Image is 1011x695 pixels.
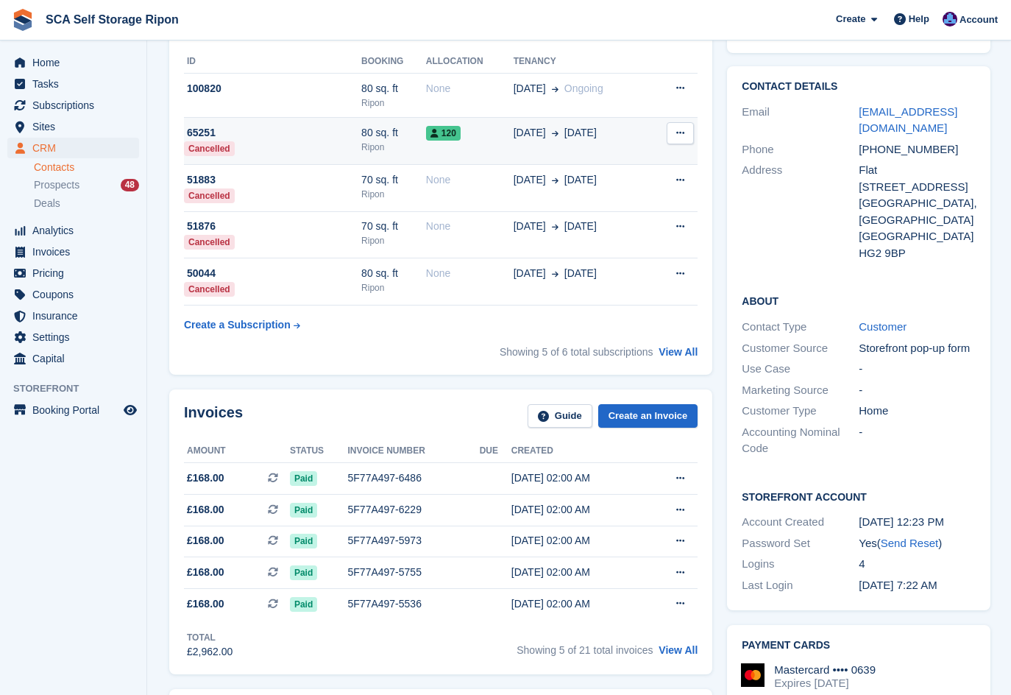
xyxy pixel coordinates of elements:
[943,12,957,27] img: Sarah Race
[32,220,121,241] span: Analytics
[34,197,60,211] span: Deals
[40,7,185,32] a: SCA Self Storage Ripon
[426,219,514,234] div: None
[480,440,511,463] th: Due
[290,503,317,518] span: Paid
[7,52,139,73] a: menu
[290,597,317,612] span: Paid
[348,565,480,580] div: 5F77A497-5755
[564,82,603,94] span: Ongoing
[742,535,859,552] div: Password Set
[7,95,139,116] a: menu
[7,348,139,369] a: menu
[184,282,235,297] div: Cancelled
[184,125,361,141] div: 65251
[959,13,998,27] span: Account
[7,116,139,137] a: menu
[184,235,235,250] div: Cancelled
[909,12,929,27] span: Help
[361,81,426,96] div: 80 sq. ft
[7,327,139,347] a: menu
[774,677,876,690] div: Expires [DATE]
[859,424,976,457] div: -
[184,404,243,428] h2: Invoices
[290,471,317,486] span: Paid
[598,404,698,428] a: Create an Invoice
[859,162,976,195] div: Flat [STREET_ADDRESS]
[426,50,514,74] th: Allocation
[7,263,139,283] a: menu
[348,596,480,612] div: 5F77A497-5536
[859,105,957,135] a: [EMAIL_ADDRESS][DOMAIN_NAME]
[659,644,698,656] a: View All
[184,172,361,188] div: 51883
[511,565,645,580] div: [DATE] 02:00 AM
[742,104,859,137] div: Email
[184,266,361,281] div: 50044
[187,502,224,518] span: £168.00
[184,311,300,339] a: Create a Subscription
[741,663,765,687] img: Mastercard Logo
[348,440,480,463] th: Invoice number
[742,382,859,399] div: Marketing Source
[187,533,224,548] span: £168.00
[32,327,121,347] span: Settings
[742,424,859,457] div: Accounting Nominal Code
[881,537,938,549] a: Send Reset
[742,556,859,573] div: Logins
[361,96,426,110] div: Ripon
[511,470,645,486] div: [DATE] 02:00 AM
[742,293,976,308] h2: About
[742,162,859,261] div: Address
[12,9,34,31] img: stora-icon-8386f47178a22dfd0bd8f6a31ec36ba5ce8667c1dd55bd0f319d3a0aa187defe.svg
[184,219,361,234] div: 51876
[32,116,121,137] span: Sites
[187,565,224,580] span: £168.00
[32,348,121,369] span: Capital
[859,245,976,262] div: HG2 9BP
[426,126,461,141] span: 120
[742,361,859,378] div: Use Case
[184,440,290,463] th: Amount
[32,400,121,420] span: Booking Portal
[774,663,876,677] div: Mastercard •••• 0639
[859,141,976,158] div: [PHONE_NUMBER]
[742,640,976,652] h2: Payment cards
[361,172,426,188] div: 70 sq. ft
[361,234,426,247] div: Ripon
[742,489,976,504] h2: Storefront Account
[361,219,426,234] div: 70 sq. ft
[742,577,859,594] div: Last Login
[32,74,121,94] span: Tasks
[859,579,937,591] time: 2024-08-19 06:22:10 UTC
[859,228,976,245] div: [GEOGRAPHIC_DATA]
[7,220,139,241] a: menu
[514,219,546,234] span: [DATE]
[121,179,139,191] div: 48
[859,382,976,399] div: -
[659,346,698,358] a: View All
[514,125,546,141] span: [DATE]
[511,502,645,518] div: [DATE] 02:00 AM
[32,138,121,158] span: CRM
[742,340,859,357] div: Customer Source
[859,195,976,228] div: [GEOGRAPHIC_DATA], [GEOGRAPHIC_DATA]
[859,340,976,357] div: Storefront pop-up form
[514,81,546,96] span: [DATE]
[564,219,597,234] span: [DATE]
[184,81,361,96] div: 100820
[528,404,592,428] a: Guide
[742,81,976,93] h2: Contact Details
[500,346,653,358] span: Showing 5 of 6 total subscriptions
[34,196,139,211] a: Deals
[187,470,224,486] span: £168.00
[32,306,121,326] span: Insurance
[361,125,426,141] div: 80 sq. ft
[7,241,139,262] a: menu
[187,596,224,612] span: £168.00
[32,52,121,73] span: Home
[32,284,121,305] span: Coupons
[859,361,976,378] div: -
[32,263,121,283] span: Pricing
[426,266,514,281] div: None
